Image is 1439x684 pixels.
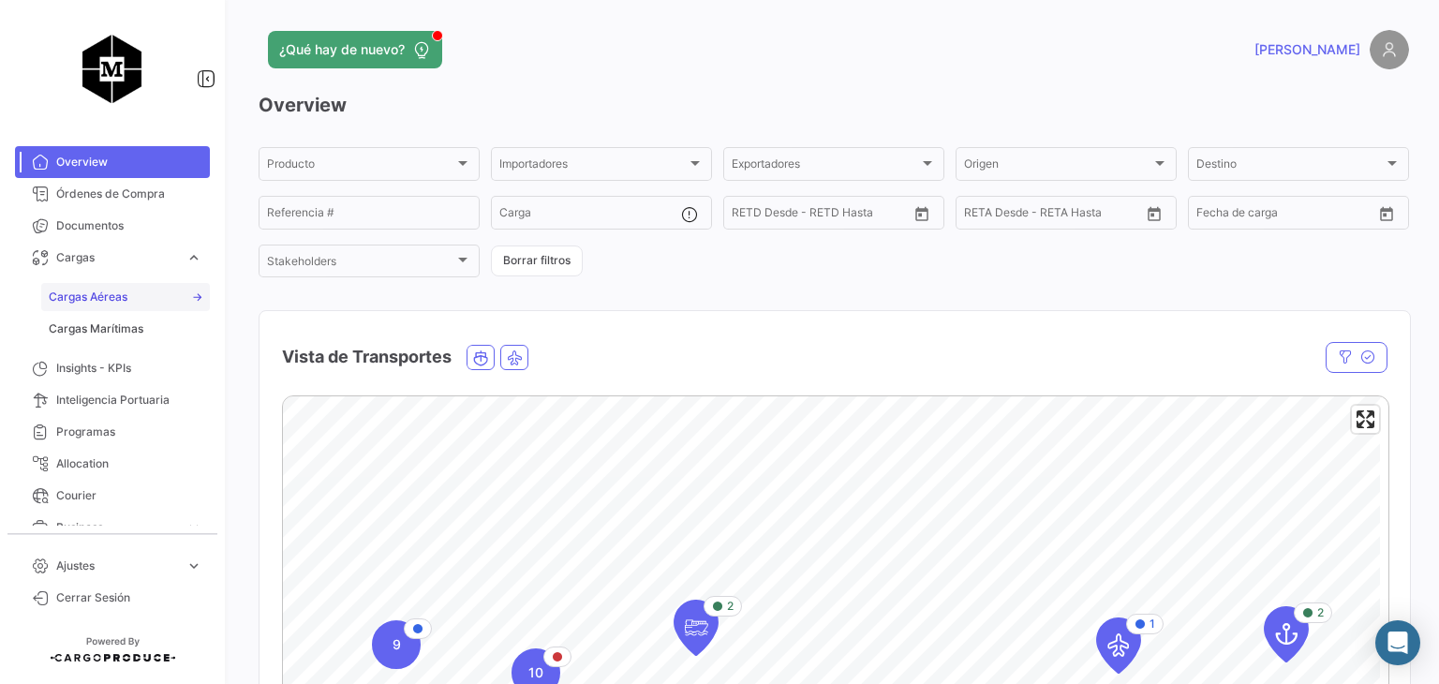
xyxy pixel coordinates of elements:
[259,92,1409,118] h3: Overview
[15,448,210,480] a: Allocation
[15,480,210,512] a: Courier
[467,346,494,369] button: Ocean
[15,352,210,384] a: Insights - KPIs
[56,217,202,234] span: Documentos
[1140,200,1168,228] button: Open calendar
[56,455,202,472] span: Allocation
[56,487,202,504] span: Courier
[1317,604,1324,621] span: 2
[501,346,527,369] button: Air
[15,146,210,178] a: Overview
[15,384,210,416] a: Inteligencia Portuaria
[56,392,202,409] span: Inteligencia Portuaria
[372,620,421,669] div: Map marker
[185,519,202,536] span: expand_more
[1264,606,1309,662] div: Map marker
[979,209,1063,222] input: Hasta
[56,589,202,606] span: Cerrar Sesión
[15,416,210,448] a: Programas
[964,160,1151,173] span: Origen
[1375,620,1420,665] div: Abrir Intercom Messenger
[56,186,202,202] span: Órdenes de Compra
[15,178,210,210] a: Órdenes de Compra
[491,245,583,276] button: Borrar filtros
[1370,30,1409,69] img: placeholder-user.png
[56,424,202,440] span: Programas
[41,315,210,343] a: Cargas Marítimas
[732,160,919,173] span: Exportadores
[908,200,936,228] button: Open calendar
[56,360,202,377] span: Insights - KPIs
[747,209,831,222] input: Hasta
[56,154,202,171] span: Overview
[964,209,966,222] input: Desde
[49,320,143,337] span: Cargas Marítimas
[56,519,178,536] span: Business
[1096,617,1141,674] div: Map marker
[393,635,401,654] span: 9
[528,663,543,682] span: 10
[185,249,202,266] span: expand_more
[267,160,454,173] span: Producto
[1352,406,1379,433] button: Enter fullscreen
[185,558,202,574] span: expand_more
[282,344,452,370] h4: Vista de Transportes
[56,249,178,266] span: Cargas
[1254,40,1360,59] span: [PERSON_NAME]
[1196,160,1384,173] span: Destino
[56,558,178,574] span: Ajustes
[727,598,734,615] span: 2
[41,283,210,311] a: Cargas Aéreas
[49,289,127,305] span: Cargas Aéreas
[1150,616,1155,632] span: 1
[66,22,159,116] img: migiva.png
[1372,200,1401,228] button: Open calendar
[1196,209,1198,222] input: Desde
[15,210,210,242] a: Documentos
[267,258,454,271] span: Stakeholders
[279,40,405,59] span: ¿Qué hay de nuevo?
[732,209,734,222] input: Desde
[674,600,719,656] div: Map marker
[268,31,442,68] button: ¿Qué hay de nuevo?
[1211,209,1296,222] input: Hasta
[499,160,687,173] span: Importadores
